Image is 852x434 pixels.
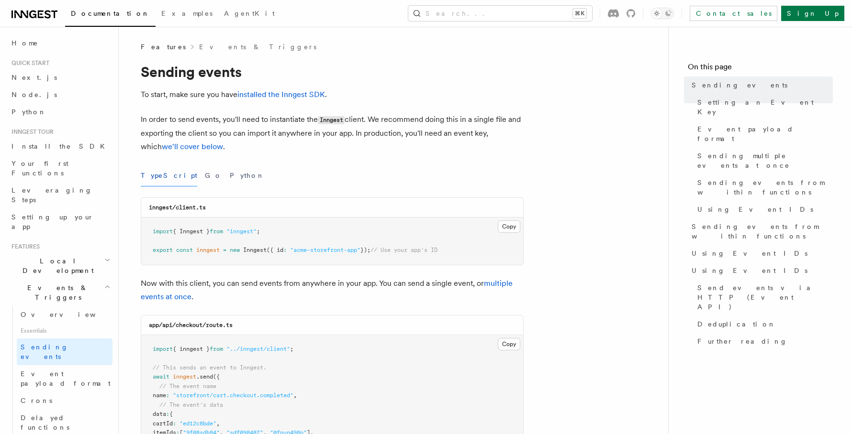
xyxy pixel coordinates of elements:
span: Sending events from within functions [697,178,833,197]
span: = [223,247,226,253]
a: Sending multiple events at once [694,147,833,174]
span: Events & Triggers [8,283,104,302]
span: "storefront/cart.checkout.completed" [173,392,293,399]
span: Setting up your app [11,213,94,230]
a: Node.js [8,86,112,103]
span: Using Event IDs [692,249,807,258]
span: const [176,247,193,253]
span: cartId [153,420,173,427]
a: Deduplication [694,315,833,333]
a: AgentKit [218,3,280,26]
span: "inngest" [226,228,257,235]
a: Setting an Event Key [694,94,833,120]
code: inngest/client.ts [149,204,206,211]
span: new [230,247,240,253]
a: Event payload format [694,120,833,147]
a: Sending events [17,338,112,365]
a: multiple events at once [141,279,513,301]
p: In order to send events, you'll need to instantiate the client. We recommend doing this in a sing... [141,113,524,153]
span: // The event's data [159,401,223,408]
button: Go [205,165,222,186]
button: TypeScript [141,165,197,186]
span: "acme-storefront-app" [290,247,360,253]
span: , [216,420,220,427]
span: Sending events [21,343,68,360]
span: : [283,247,287,253]
h4: On this page [688,61,833,76]
span: Event payload format [697,124,833,143]
span: Sending events [692,80,787,90]
span: Your first Functions [11,160,68,177]
h1: Sending events [141,63,524,80]
a: Setting up your app [8,208,112,235]
span: from [210,228,223,235]
span: "../inngest/client" [226,346,290,352]
a: Python [8,103,112,120]
span: ({ [213,373,220,380]
button: Toggle dark mode [651,8,674,19]
span: Sending events from within functions [692,222,833,241]
a: Documentation [65,3,156,27]
span: "ed12c8bde" [179,420,216,427]
span: inngest [173,373,196,380]
a: Contact sales [690,6,777,21]
span: AgentKit [224,10,275,17]
span: , [293,392,297,399]
a: Using Event IDs [688,245,833,262]
span: Using Event IDs [697,205,813,214]
a: Event payload format [17,365,112,392]
span: Setting an Event Key [697,98,833,117]
span: : [166,411,169,417]
span: data [153,411,166,417]
span: Documentation [71,10,150,17]
span: { inngest } [173,346,210,352]
span: Send events via HTTP (Event API) [697,283,833,312]
a: Sending events [688,76,833,94]
span: Essentials [17,323,112,338]
kbd: ⌘K [573,9,586,18]
a: Sending events from within functions [694,174,833,201]
a: installed the Inngest SDK [237,90,325,99]
span: Node.js [11,91,57,98]
span: Inngest tour [8,128,54,136]
p: To start, make sure you have . [141,88,524,101]
span: }); [360,247,370,253]
span: Install the SDK [11,142,111,150]
span: import [153,346,173,352]
span: export [153,247,173,253]
span: import [153,228,173,235]
span: { Inngest } [173,228,210,235]
button: Events & Triggers [8,279,112,306]
a: Send events via HTTP (Event API) [694,279,833,315]
a: Overview [17,306,112,323]
span: // The event name [159,383,216,390]
button: Search...⌘K [408,6,592,21]
a: Using Event IDs [694,201,833,218]
span: : [166,392,169,399]
span: // Use your app's ID [370,247,437,253]
a: Leveraging Steps [8,182,112,208]
a: Crons [17,392,112,409]
span: Further reading [697,336,787,346]
span: { [169,411,173,417]
span: ; [257,228,260,235]
span: Home [11,38,38,48]
a: Install the SDK [8,138,112,155]
span: Using Event IDs [692,266,807,275]
span: Sending multiple events at once [697,151,833,170]
span: // This sends an event to Inngest. [153,364,267,371]
span: inngest [196,247,220,253]
span: Inngest [243,247,267,253]
p: Now with this client, you can send events from anywhere in your app. You can send a single event,... [141,277,524,304]
a: Home [8,34,112,52]
span: Examples [161,10,213,17]
code: app/api/checkout/route.ts [149,322,233,328]
span: Leveraging Steps [11,186,92,204]
span: Next.js [11,74,57,81]
span: Overview [21,311,119,318]
span: await [153,373,169,380]
span: .send [196,373,213,380]
a: we'll cover below [162,142,223,151]
button: Python [230,165,265,186]
button: Local Development [8,252,112,279]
